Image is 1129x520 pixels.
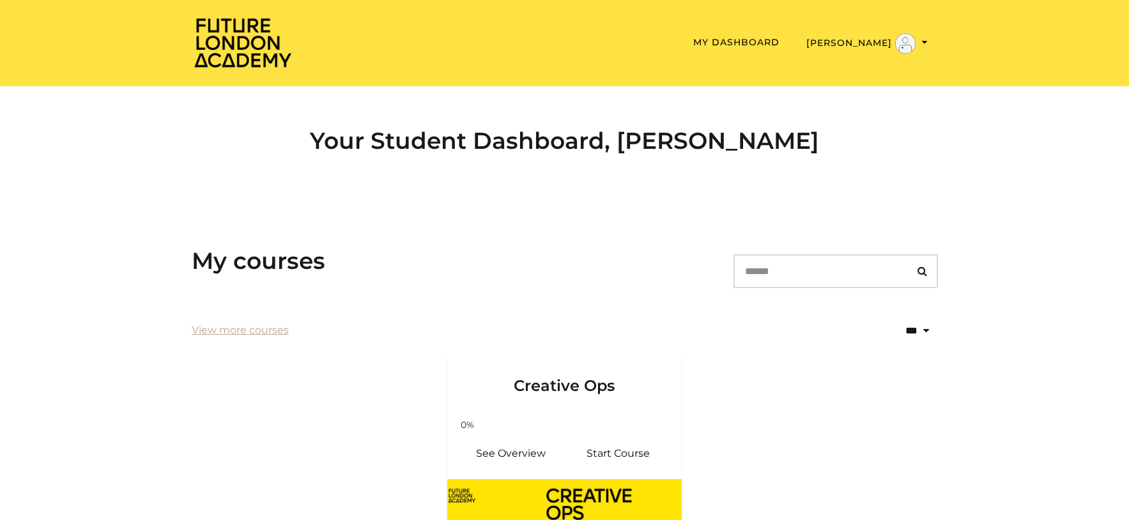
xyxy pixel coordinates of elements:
[192,127,938,155] h2: Your Student Dashboard, [PERSON_NAME]
[803,33,932,54] button: Toggle menu
[565,438,672,469] a: Creative Ops: Resume Course
[192,247,325,275] h3: My courses
[192,17,294,68] img: Home Page
[192,323,289,338] a: View more courses
[457,438,565,469] a: Creative Ops: See Overview
[463,356,667,395] h3: Creative Ops
[864,316,938,346] select: status
[452,418,483,432] span: 0%
[693,36,780,48] a: My Dashboard
[447,356,682,411] a: Creative Ops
